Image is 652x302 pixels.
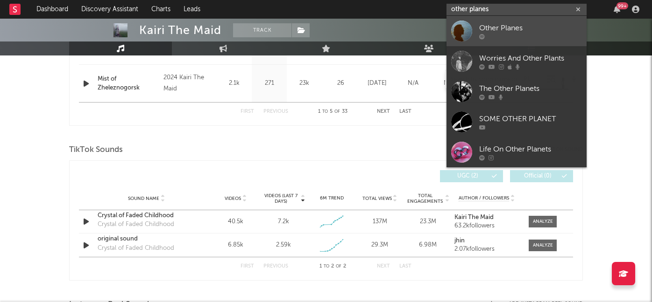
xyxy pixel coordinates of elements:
[358,217,402,226] div: 137M
[406,217,450,226] div: 23.3M
[263,264,288,269] button: Previous
[362,196,392,201] span: Total Views
[479,53,582,64] div: Worries And Other Plants
[479,22,582,34] div: Other Planes
[614,6,620,13] button: 99+
[334,110,340,114] span: of
[440,170,503,182] button: UGC(2)
[446,137,587,167] a: Life On Other Planets
[510,170,573,182] button: Official(0)
[454,238,519,244] a: jhin
[617,2,628,9] div: 99 +
[446,4,587,15] input: Search for artists
[399,264,411,269] button: Last
[322,110,328,114] span: to
[454,223,519,229] div: 63.2k followers
[479,113,582,124] div: SOME OTHER PLANET
[377,109,390,114] button: Next
[454,214,494,220] strong: Kairi The Maid
[358,240,402,250] div: 29.3M
[276,240,291,250] div: 2.59k
[454,214,519,221] a: Kairi The Maid
[446,107,587,137] a: SOME OTHER PLANET
[324,264,329,268] span: to
[225,196,241,201] span: Videos
[459,195,509,201] span: Author / Followers
[214,217,257,226] div: 40.5k
[446,76,544,83] input: Search by song name or URL
[406,193,444,204] span: Total Engagements
[399,109,411,114] button: Last
[69,144,123,156] span: TikTok Sounds
[98,220,174,229] div: Crystal of Faded Childhood
[454,246,519,253] div: 2.07k followers
[98,234,195,244] a: original sound
[454,238,465,244] strong: jhin
[98,244,174,253] div: Crystal of Faded Childhood
[98,211,195,220] a: Crystal of Faded Childhood
[479,144,582,155] div: Life On Other Planets
[446,16,587,46] a: Other Planes
[241,109,254,114] button: First
[336,264,341,268] span: of
[446,76,587,107] a: The Other Planets
[310,195,354,202] div: 6M Trend
[406,240,450,250] div: 6.98M
[278,217,289,226] div: 7.2k
[241,264,254,269] button: First
[128,196,159,201] span: Sound Name
[262,193,300,204] span: Videos (last 7 days)
[307,106,358,117] div: 1 5 33
[263,109,288,114] button: Previous
[446,173,489,179] span: UGC ( 2 )
[139,23,221,37] div: Kairi The Maid
[214,240,257,250] div: 6.85k
[377,264,390,269] button: Next
[307,261,358,272] div: 1 2 2
[479,83,582,94] div: The Other Planets
[516,173,559,179] span: Official ( 0 )
[446,46,587,76] a: Worries And Other Plants
[233,23,291,37] button: Track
